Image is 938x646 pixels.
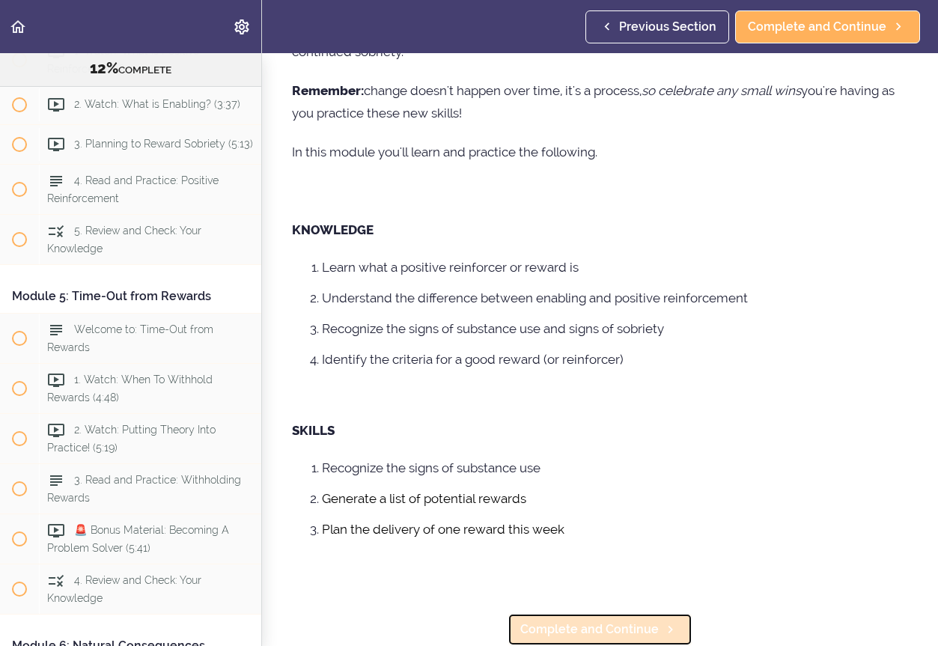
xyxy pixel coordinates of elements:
[322,260,579,275] span: Learn what a positive reinforcer or reward is
[47,574,201,603] span: 4. Review and Check: Your Knowledge
[292,83,364,98] strong: Remember:
[47,474,241,503] span: 3. Read and Practice: Withholding Rewards
[322,352,624,367] span: Identify the criteria for a good reward (or reinforcer)
[292,79,908,124] p: change doesn't happen over time, it's a process, you're having as you practice these new skills!
[47,324,213,353] span: Welcome to: Time-Out from Rewards
[292,222,374,237] strong: KNOWLEDGE
[619,18,716,36] span: Previous Section
[322,491,526,506] span: Generate a list of potential rewards
[9,18,27,36] svg: Back to course curriculum
[233,18,251,36] svg: Settings Menu
[47,175,219,204] span: 4. Read and Practice: Positive Reinforcement
[322,290,748,305] span: Understand the difference between enabling and positive reinforcement
[90,59,118,77] span: 12%
[508,613,692,646] a: Complete and Continue
[74,99,240,111] span: 2. Watch: What is Enabling? (3:37)
[585,10,729,43] a: Previous Section
[322,321,664,336] span: Recognize the signs of substance use and signs of sobriety
[322,522,564,537] span: Plan the delivery of one reward this week
[520,621,659,639] span: Complete and Continue
[292,423,335,438] strong: SKILLS
[47,524,229,553] span: 🚨 Bonus Material: Becoming A Problem Solver (5:41)
[322,460,540,475] span: Recognize the signs of substance use
[47,424,216,453] span: 2. Watch: Putting Theory Into Practice! (5:19)
[292,141,908,163] p: In this module you'll learn and practice the following.
[735,10,920,43] a: Complete and Continue
[642,83,801,98] em: so celebrate any small wins
[47,225,201,255] span: 5. Review and Check: Your Knowledge
[19,59,243,79] div: COMPLETE
[47,374,213,403] span: 1. Watch: When To Withhold Rewards (4:48)
[748,18,886,36] span: Complete and Continue
[74,138,253,150] span: 3. Planning to Reward Sobriety (5:13)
